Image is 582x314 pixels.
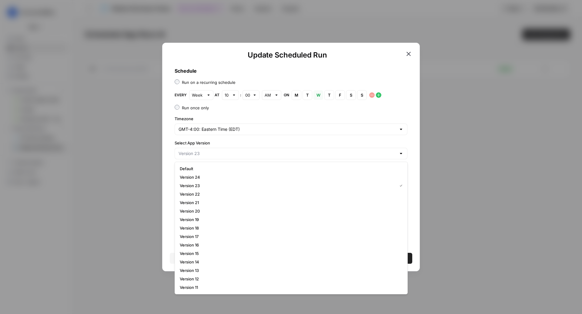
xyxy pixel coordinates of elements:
[179,126,396,132] input: GMT-4:00: Eastern Time (EDT)
[240,92,241,98] span: :
[324,90,334,100] button: T
[327,92,331,98] span: T
[175,105,179,110] input: Run once only
[180,259,400,265] span: Version 14
[192,92,204,98] input: Week
[180,242,400,248] span: Version 16
[303,90,312,100] button: T
[180,267,400,273] span: Version 13
[180,233,400,240] span: Version 17
[346,90,356,100] button: S
[284,92,289,98] span: on
[316,92,320,98] span: W
[338,92,342,98] span: F
[215,92,219,98] span: at
[170,253,290,264] button: Cancel
[180,183,395,189] span: Version 23
[180,216,400,223] span: Version 19
[180,284,400,290] span: Version 11
[360,92,364,98] span: S
[225,92,229,98] input: 10
[245,92,250,98] input: 00
[180,191,400,197] span: Version 22
[180,166,400,172] span: Default
[182,105,209,111] div: Run once only
[170,50,405,60] h1: Update Scheduled Run
[175,79,179,84] input: Run on a recurring schedule
[175,92,187,98] span: Every
[179,150,396,157] input: Version 23
[182,79,236,85] div: Run on a recurring schedule
[180,225,400,231] span: Version 18
[175,116,407,122] label: Timezone
[180,200,400,206] span: Version 21
[335,90,345,100] button: F
[265,92,272,98] input: AM
[180,276,400,282] span: Version 12
[349,92,353,98] span: S
[306,92,309,98] span: T
[180,208,400,214] span: Version 20
[357,90,367,100] button: S
[292,90,301,100] button: M
[313,90,323,100] button: W
[295,92,298,98] span: M
[175,68,197,74] b: Schedule
[180,174,400,180] span: Version 24
[175,140,407,146] label: Select App Version
[180,250,400,256] span: Version 15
